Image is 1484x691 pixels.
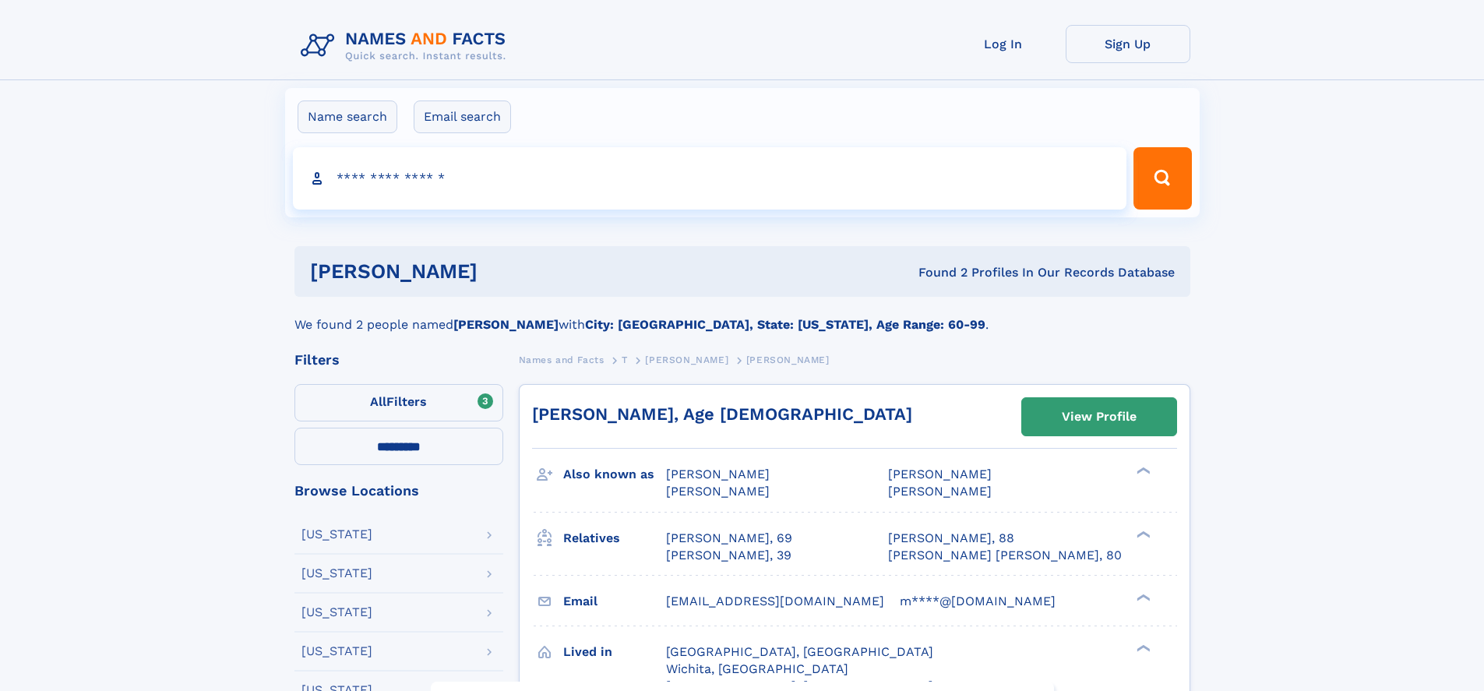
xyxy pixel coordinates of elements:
[622,354,628,365] span: T
[666,644,933,659] span: [GEOGRAPHIC_DATA], [GEOGRAPHIC_DATA]
[293,147,1127,210] input: search input
[370,394,386,409] span: All
[1062,399,1137,435] div: View Profile
[1133,529,1151,539] div: ❯
[294,384,503,421] label: Filters
[1133,643,1151,653] div: ❯
[666,530,792,547] a: [PERSON_NAME], 69
[666,547,791,564] a: [PERSON_NAME], 39
[698,264,1175,281] div: Found 2 Profiles In Our Records Database
[645,354,728,365] span: [PERSON_NAME]
[1066,25,1190,63] a: Sign Up
[310,262,698,281] h1: [PERSON_NAME]
[666,467,770,481] span: [PERSON_NAME]
[563,588,666,615] h3: Email
[941,25,1066,63] a: Log In
[563,461,666,488] h3: Also known as
[563,639,666,665] h3: Lived in
[888,467,992,481] span: [PERSON_NAME]
[645,350,728,369] a: [PERSON_NAME]
[585,317,985,332] b: City: [GEOGRAPHIC_DATA], State: [US_STATE], Age Range: 60-99
[301,645,372,658] div: [US_STATE]
[294,25,519,67] img: Logo Names and Facts
[666,661,848,676] span: Wichita, [GEOGRAPHIC_DATA]
[301,528,372,541] div: [US_STATE]
[519,350,605,369] a: Names and Facts
[888,530,1014,547] a: [PERSON_NAME], 88
[622,350,628,369] a: T
[298,100,397,133] label: Name search
[666,484,770,499] span: [PERSON_NAME]
[746,354,830,365] span: [PERSON_NAME]
[294,353,503,367] div: Filters
[563,525,666,552] h3: Relatives
[1133,147,1191,210] button: Search Button
[888,484,992,499] span: [PERSON_NAME]
[301,606,372,619] div: [US_STATE]
[888,547,1122,564] a: [PERSON_NAME] [PERSON_NAME], 80
[1022,398,1176,435] a: View Profile
[666,594,884,608] span: [EMAIL_ADDRESS][DOMAIN_NAME]
[301,567,372,580] div: [US_STATE]
[414,100,511,133] label: Email search
[294,297,1190,334] div: We found 2 people named with .
[1133,592,1151,602] div: ❯
[532,404,912,424] a: [PERSON_NAME], Age [DEMOGRAPHIC_DATA]
[453,317,559,332] b: [PERSON_NAME]
[1133,466,1151,476] div: ❯
[294,484,503,498] div: Browse Locations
